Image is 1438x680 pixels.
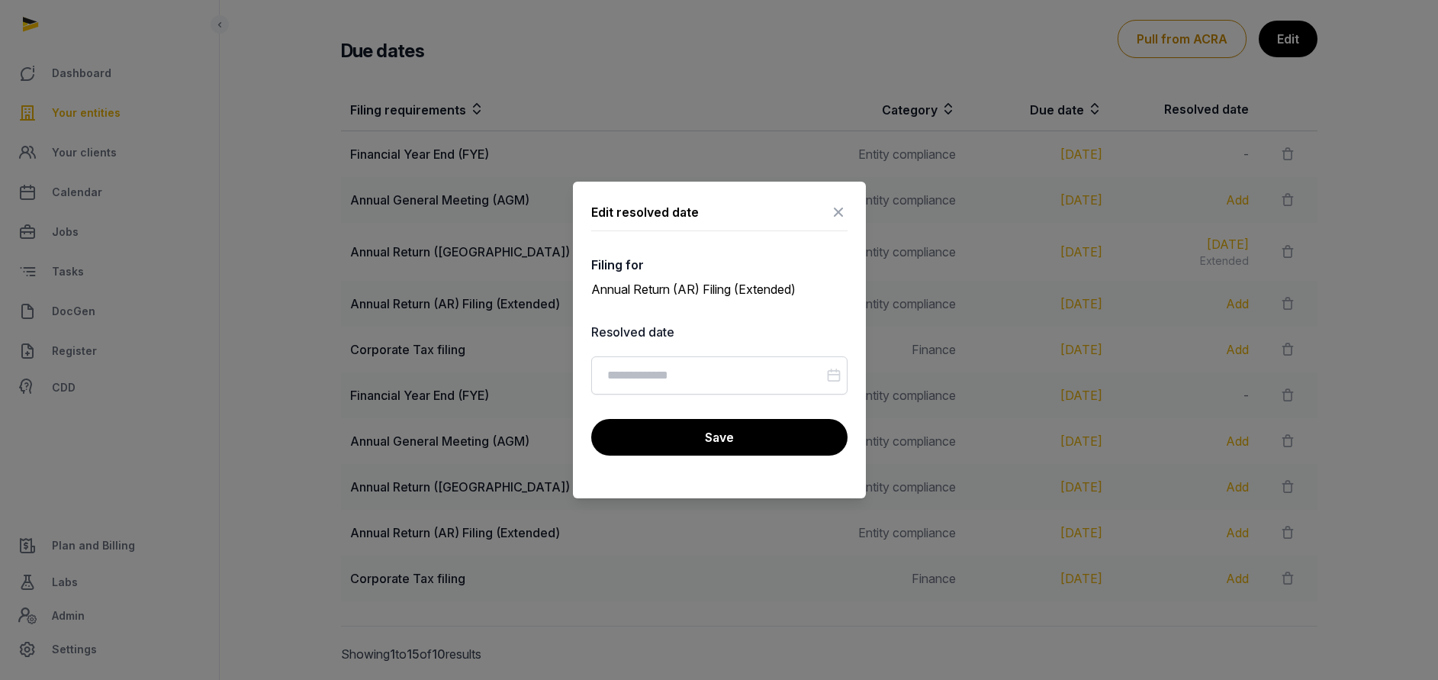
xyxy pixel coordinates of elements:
[591,419,848,456] button: Save
[591,356,848,395] input: Datepicker input
[591,280,848,298] p: Annual Return (AR) Filing (Extended)
[591,256,848,274] label: Filing for
[591,203,699,221] div: Edit resolved date
[591,323,848,341] label: Resolved date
